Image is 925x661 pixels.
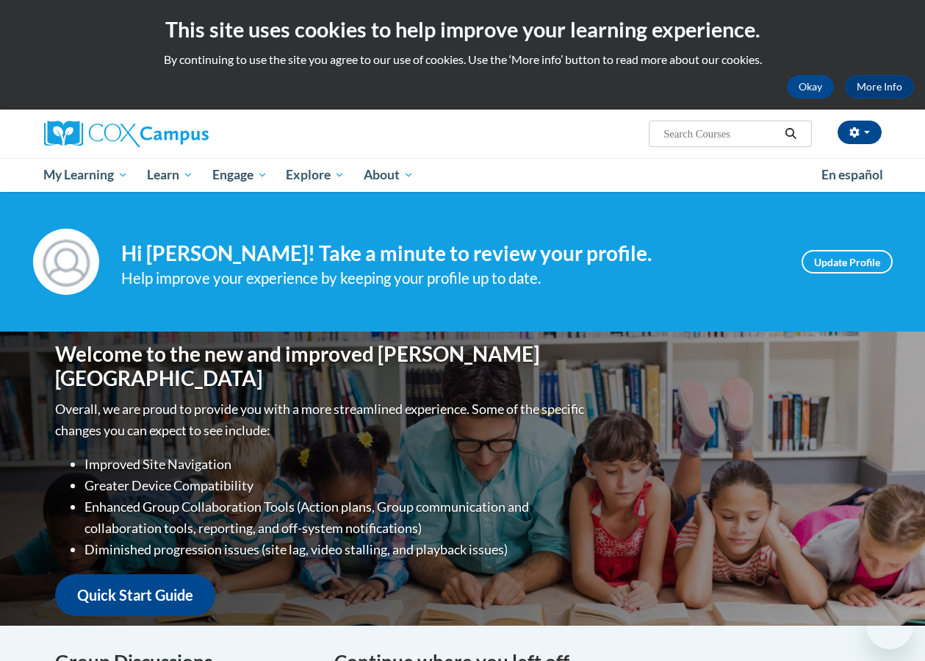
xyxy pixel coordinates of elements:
span: Engage [212,166,267,184]
img: Profile Image [33,229,99,295]
div: Main menu [33,158,893,192]
li: Improved Site Navigation [84,454,588,475]
a: Learn [137,158,203,192]
a: More Info [845,75,914,99]
span: Learn [147,166,193,184]
p: By continuing to use the site you agree to our use of cookies. Use the ‘More info’ button to read... [11,51,914,68]
a: Explore [276,158,354,192]
button: Search [780,125,802,143]
span: En español [821,167,883,182]
h1: Welcome to the new and improved [PERSON_NAME][GEOGRAPHIC_DATA] [55,342,588,391]
p: Overall, we are proud to provide you with a more streamlined experience. Some of the specific cha... [55,399,588,441]
li: Greater Device Compatibility [84,475,588,496]
a: Cox Campus [44,121,309,147]
a: Quick Start Guide [55,574,215,616]
a: Update Profile [802,250,893,274]
span: About [364,166,414,184]
iframe: Button to launch messaging window [866,602,913,649]
span: My Learning [43,166,128,184]
span: Explore [286,166,345,184]
button: Account Settings [838,121,882,144]
img: Cox Campus [44,121,209,147]
h2: This site uses cookies to help improve your learning experience. [11,15,914,44]
input: Search Courses [662,125,780,143]
li: Diminished progression issues (site lag, video stalling, and playback issues) [84,539,588,560]
a: About [354,158,423,192]
li: Enhanced Group Collaboration Tools (Action plans, Group communication and collaboration tools, re... [84,496,588,539]
a: En español [812,160,893,190]
h4: Hi [PERSON_NAME]! Take a minute to review your profile. [121,241,780,266]
div: Help improve your experience by keeping your profile up to date. [121,266,780,290]
a: My Learning [35,158,138,192]
button: Okay [787,75,834,99]
a: Engage [203,158,277,192]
